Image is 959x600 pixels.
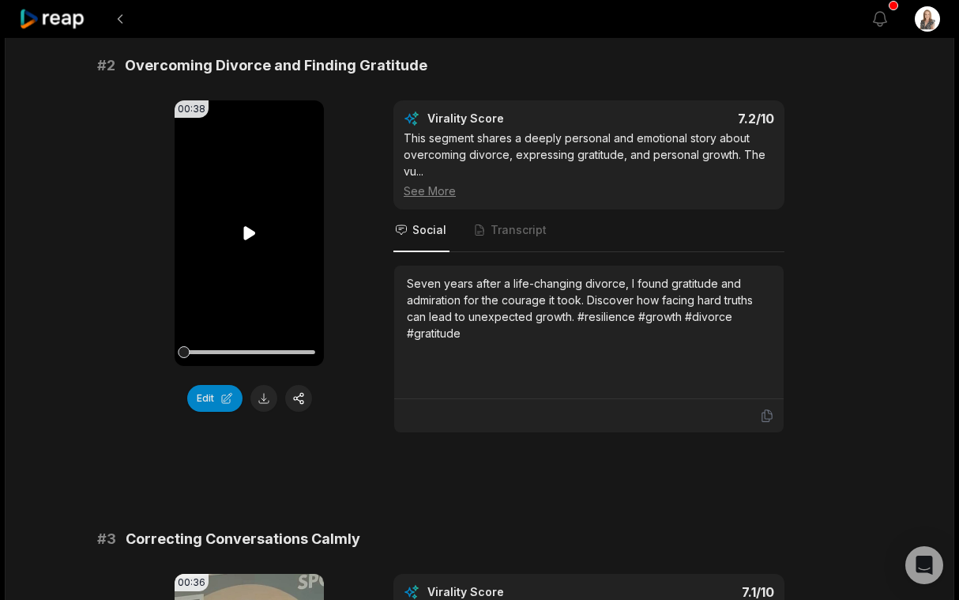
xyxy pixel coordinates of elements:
span: # 3 [97,528,116,550]
button: Edit [187,385,243,412]
div: 7.2 /10 [605,111,775,126]
span: # 2 [97,55,115,77]
span: Social [412,222,446,238]
div: 7.1 /10 [605,584,775,600]
nav: Tabs [393,209,784,252]
span: Correcting Conversations Calmly [126,528,360,550]
span: Transcript [491,222,547,238]
span: Overcoming Divorce and Finding Gratitude [125,55,427,77]
div: Seven years after a life-changing divorce, I found gratitude and admiration for the courage it to... [407,275,771,342]
div: Open Intercom Messenger [905,546,943,584]
div: Virality Score [427,584,597,600]
div: See More [404,183,774,199]
div: This segment shares a deeply personal and emotional story about overcoming divorce, expressing gr... [404,130,774,199]
div: Virality Score [427,111,597,126]
video: Your browser does not support mp4 format. [175,100,324,366]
